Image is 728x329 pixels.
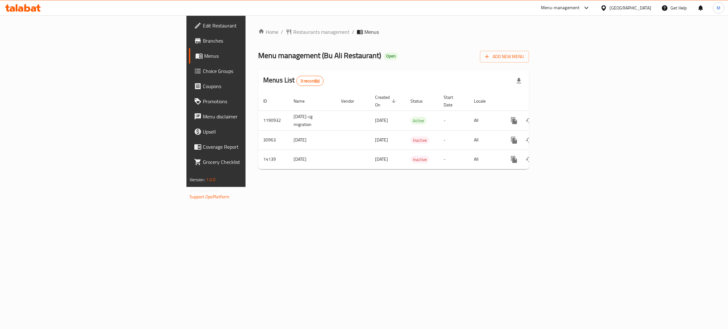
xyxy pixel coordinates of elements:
[439,130,469,150] td: -
[469,130,501,150] td: All
[511,73,526,88] div: Export file
[190,193,230,201] a: Support.OpsPlatform
[410,137,429,144] span: Inactive
[439,150,469,169] td: -
[364,28,379,36] span: Menus
[501,92,572,111] th: Actions
[189,63,308,79] a: Choice Groups
[189,18,308,33] a: Edit Restaurant
[522,152,537,167] button: Change Status
[410,117,427,124] span: Active
[206,176,216,184] span: 1.0.0
[507,113,522,128] button: more
[190,186,219,194] span: Get support on:
[203,143,303,151] span: Coverage Report
[384,52,398,60] div: Open
[375,93,398,109] span: Created On
[258,48,381,63] span: Menu management ( Bu Ali Restaurant )
[189,94,308,109] a: Promotions
[717,4,720,11] span: M
[203,82,303,90] span: Coupons
[375,116,388,124] span: [DATE]
[204,52,303,60] span: Menus
[189,109,308,124] a: Menu disclaimer
[439,111,469,130] td: -
[203,158,303,166] span: Grocery Checklist
[522,133,537,148] button: Change Status
[288,130,336,150] td: [DATE]
[410,97,431,105] span: Status
[203,22,303,29] span: Edit Restaurant
[469,111,501,130] td: All
[293,28,349,36] span: Restaurants management
[296,76,324,86] div: Total records count
[480,51,529,63] button: Add New Menu
[190,176,205,184] span: Version:
[485,53,524,61] span: Add New Menu
[258,92,572,169] table: enhanced table
[410,156,429,163] span: Inactive
[263,75,324,86] h2: Menus List
[203,37,303,45] span: Branches
[288,111,336,130] td: [DATE]-cg migration
[444,93,461,109] span: Start Date
[203,128,303,135] span: Upsell
[469,150,501,169] td: All
[375,136,388,144] span: [DATE]
[375,155,388,163] span: [DATE]
[384,53,398,59] span: Open
[294,97,313,105] span: Name
[507,152,522,167] button: more
[203,113,303,120] span: Menu disclaimer
[352,28,354,36] li: /
[474,97,494,105] span: Locale
[189,48,308,63] a: Menus
[189,154,308,170] a: Grocery Checklist
[610,4,651,11] div: [GEOGRAPHIC_DATA]
[507,133,522,148] button: more
[189,33,308,48] a: Branches
[203,67,303,75] span: Choice Groups
[203,98,303,105] span: Promotions
[288,150,336,169] td: [DATE]
[541,4,580,12] div: Menu-management
[189,79,308,94] a: Coupons
[522,113,537,128] button: Change Status
[263,97,275,105] span: ID
[258,28,529,36] nav: breadcrumb
[189,124,308,139] a: Upsell
[341,97,362,105] span: Vendor
[286,28,349,36] a: Restaurants management
[189,139,308,154] a: Coverage Report
[297,78,324,84] span: 3 record(s)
